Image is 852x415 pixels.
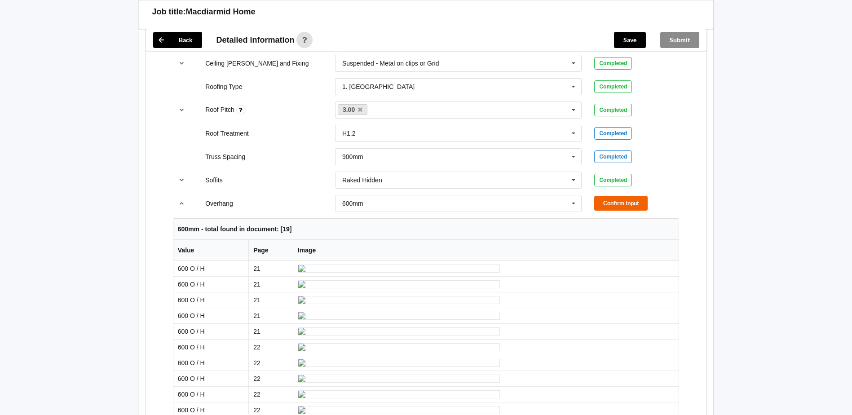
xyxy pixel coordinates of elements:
[248,371,293,386] td: 22
[298,343,500,351] img: ai_input-page22-Overhang-2-5.jpeg
[298,359,500,367] img: ai_input-page22-Overhang-2-6.jpeg
[173,261,248,276] td: 600 O / H
[152,7,186,17] h3: Job title:
[205,177,223,184] label: Soffits
[173,55,190,71] button: reference-toggle
[173,276,248,292] td: 600 O / H
[298,312,500,320] img: ai_input-page21-Overhang-2-3.jpeg
[342,200,363,207] div: 600mm
[205,153,245,160] label: Truss Spacing
[173,355,248,371] td: 600 O / H
[342,154,363,160] div: 900mm
[173,195,190,212] button: reference-toggle
[205,106,236,113] label: Roof Pitch
[298,296,500,304] img: ai_input-page21-Overhang-2-2.jpeg
[298,390,500,398] img: ai_input-page22-Overhang-2-8.jpeg
[342,60,439,66] div: Suspended - Metal on clips or Grid
[298,265,500,273] img: ai_input-page21-Overhang-2-0.jpeg
[293,240,679,261] th: Image
[298,280,500,288] img: ai_input-page21-Overhang-2-1.jpeg
[248,308,293,323] td: 21
[173,102,190,118] button: reference-toggle
[248,339,293,355] td: 22
[173,308,248,323] td: 600 O / H
[173,323,248,339] td: 600 O / H
[173,292,248,308] td: 600 O / H
[298,375,500,383] img: ai_input-page22-Overhang-2-7.jpeg
[248,355,293,371] td: 22
[216,36,295,44] span: Detailed information
[594,104,632,116] div: Completed
[153,32,202,48] button: Back
[205,83,242,90] label: Roofing Type
[594,80,632,93] div: Completed
[248,240,293,261] th: Page
[342,84,415,90] div: 1. [GEOGRAPHIC_DATA]
[594,174,632,186] div: Completed
[186,7,256,17] h3: Macdiarmid Home
[173,339,248,355] td: 600 O / H
[173,386,248,402] td: 600 O / H
[298,406,500,414] img: ai_input-page22-Overhang-2-9.jpeg
[173,371,248,386] td: 600 O / H
[205,200,233,207] label: Overhang
[248,292,293,308] td: 21
[594,57,632,70] div: Completed
[205,60,309,67] label: Ceiling [PERSON_NAME] and Fixing
[614,32,646,48] button: Save
[594,150,632,163] div: Completed
[338,104,367,115] a: 3.00
[594,196,648,211] button: Confirm input
[594,127,632,140] div: Completed
[173,240,248,261] th: Value
[173,172,190,188] button: reference-toggle
[342,177,382,183] div: Raked Hidden
[248,386,293,402] td: 22
[248,276,293,292] td: 21
[248,261,293,276] td: 21
[173,219,679,240] th: 600mm - total found in document: [19]
[342,130,356,137] div: H1.2
[248,323,293,339] td: 21
[205,130,249,137] label: Roof Treatment
[298,327,500,336] img: ai_input-page21-Overhang-2-4.jpeg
